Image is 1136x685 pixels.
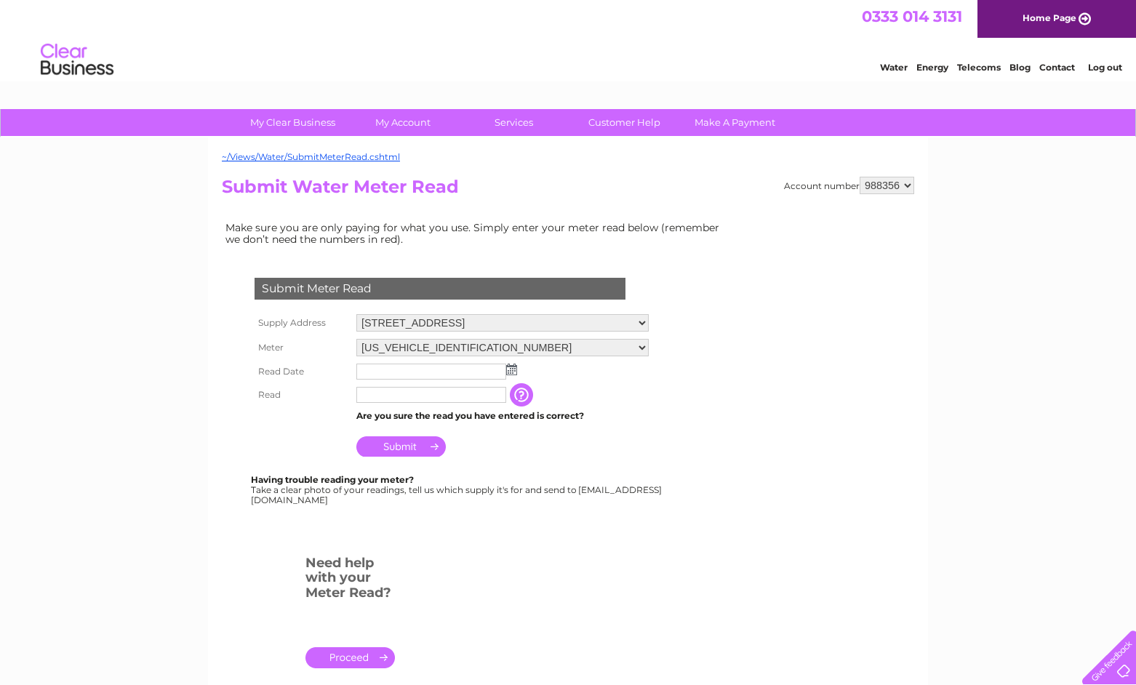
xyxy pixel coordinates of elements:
[222,218,731,249] td: Make sure you are only paying for what you use. Simply enter your meter read below (remember we d...
[784,177,914,194] div: Account number
[957,62,1001,73] a: Telecoms
[40,38,114,82] img: logo.png
[225,8,913,71] div: Clear Business is a trading name of Verastar Limited (registered in [GEOGRAPHIC_DATA] No. 3667643...
[255,278,625,300] div: Submit Meter Read
[862,7,962,25] a: 0333 014 3131
[675,109,795,136] a: Make A Payment
[251,474,414,485] b: Having trouble reading your meter?
[454,109,574,136] a: Services
[1009,62,1031,73] a: Blog
[880,62,908,73] a: Water
[1088,62,1122,73] a: Log out
[564,109,684,136] a: Customer Help
[506,364,517,375] img: ...
[1039,62,1075,73] a: Contact
[233,109,353,136] a: My Clear Business
[343,109,463,136] a: My Account
[353,406,652,425] td: Are you sure the read you have entered is correct?
[305,647,395,668] a: .
[251,383,353,406] th: Read
[222,177,914,204] h2: Submit Water Meter Read
[251,475,664,505] div: Take a clear photo of your readings, tell us which supply it's for and send to [EMAIL_ADDRESS][DO...
[510,383,536,406] input: Information
[251,311,353,335] th: Supply Address
[251,335,353,360] th: Meter
[251,360,353,383] th: Read Date
[356,436,446,457] input: Submit
[916,62,948,73] a: Energy
[305,553,395,608] h3: Need help with your Meter Read?
[222,151,400,162] a: ~/Views/Water/SubmitMeterRead.cshtml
